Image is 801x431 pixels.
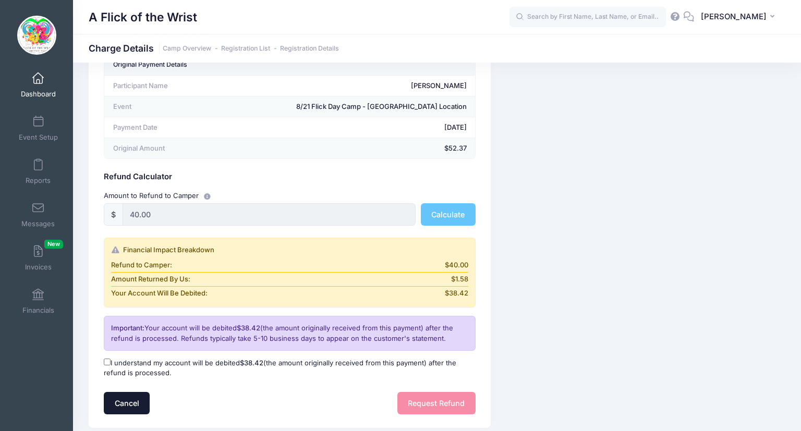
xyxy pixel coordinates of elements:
button: Cancel [104,392,150,414]
span: Important: [111,324,144,332]
span: Dashboard [21,90,56,98]
h1: Charge Details [89,43,339,54]
div: Amount to Refund to Camper [99,190,481,201]
td: Original Amount [104,138,207,159]
h5: Refund Calculator [104,173,476,182]
button: [PERSON_NAME] [694,5,785,29]
td: [DATE] [207,117,475,138]
a: Dashboard [14,67,63,103]
input: I understand my account will be debited$38.42(the amount originally received from this payment) a... [104,359,111,365]
span: Invoices [25,263,52,272]
td: [PERSON_NAME] [207,76,475,96]
td: Participant Name [104,76,207,96]
span: $38.42 [240,359,263,367]
input: Search by First Name, Last Name, or Email... [509,7,666,28]
span: New [44,240,63,249]
span: $40.00 [445,260,468,270]
span: Messages [21,219,55,228]
a: Event Setup [14,110,63,146]
span: $1.58 [451,274,468,285]
span: Amount Returned By Us: [111,274,190,285]
a: Registration Details [280,45,339,53]
div: Your account will be debited (the amount originally received from this payment) after the refund ... [104,316,476,351]
td: Event [104,96,207,117]
a: InvoicesNew [14,240,63,276]
span: Reports [26,176,51,185]
span: Financials [22,306,54,315]
div: Financial Impact Breakdown [111,245,468,255]
a: Camp Overview [163,45,211,53]
div: $ [104,203,123,226]
span: $38.42 [445,288,468,299]
label: I understand my account will be debited (the amount originally received from this payment) after ... [104,358,476,378]
span: $38.42 [237,324,260,332]
span: Your Account Will Be Debited: [111,288,208,299]
div: Original Payment Details [113,58,187,72]
span: Event Setup [19,133,58,142]
a: Registration List [221,45,270,53]
h1: A Flick of the Wrist [89,5,197,29]
span: [PERSON_NAME] [701,11,767,22]
a: Messages [14,196,63,233]
a: Financials [14,283,63,319]
td: 8/21 Flick Day Camp - [GEOGRAPHIC_DATA] Location [207,96,475,117]
td: Payment Date [104,117,207,138]
input: 0.00 [123,203,416,226]
img: A Flick of the Wrist [17,16,56,55]
span: Refund to Camper: [111,260,172,270]
a: Reports [14,153,63,190]
td: $52.37 [207,138,475,159]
